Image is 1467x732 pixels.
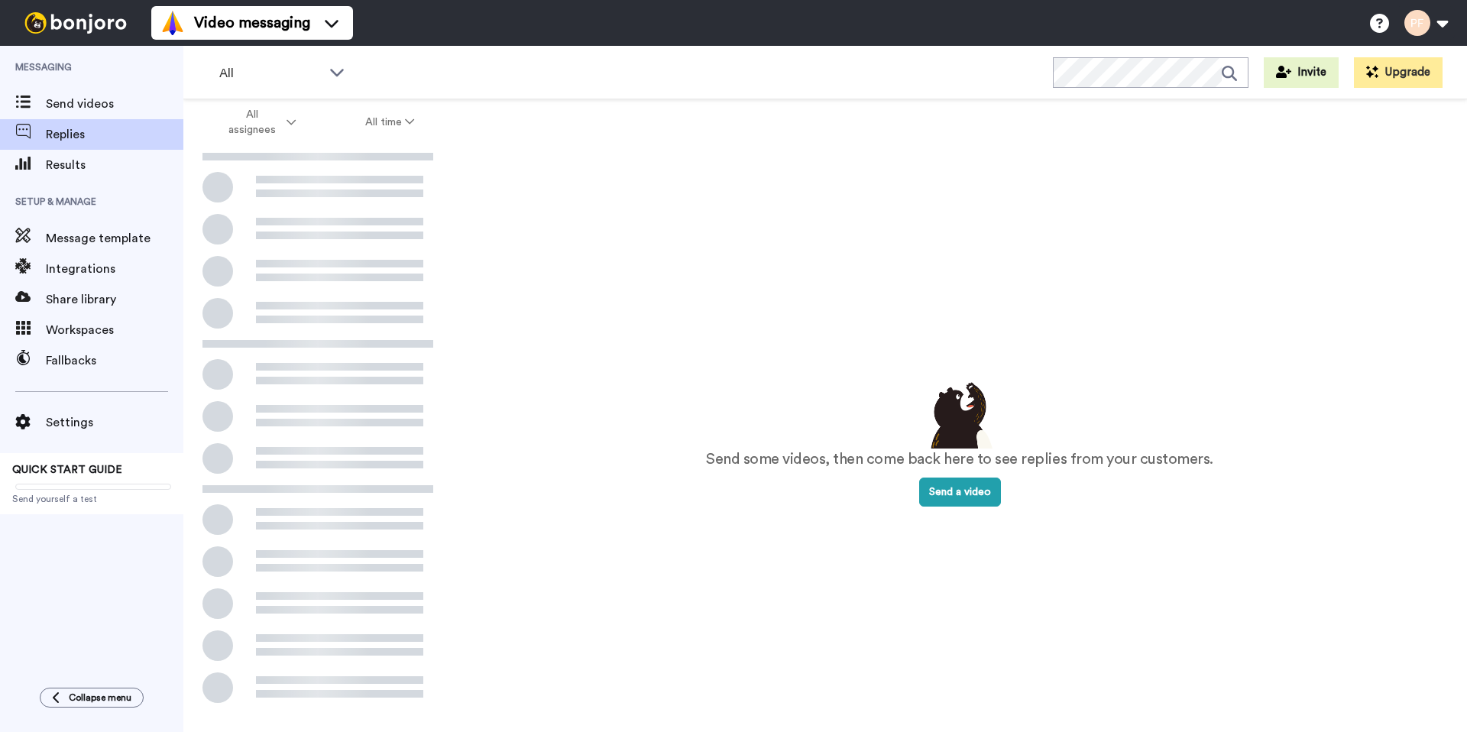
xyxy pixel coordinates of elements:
[222,107,283,138] span: All assignees
[46,290,183,309] span: Share library
[46,156,183,174] span: Results
[706,449,1213,471] p: Send some videos, then come back here to see replies from your customers.
[919,478,1001,507] button: Send a video
[46,229,183,248] span: Message template
[1354,57,1443,88] button: Upgrade
[194,12,310,34] span: Video messaging
[919,487,1001,497] a: Send a video
[46,125,183,144] span: Replies
[46,321,183,339] span: Workspaces
[46,95,183,113] span: Send videos
[69,692,131,704] span: Collapse menu
[46,351,183,370] span: Fallbacks
[331,109,450,136] button: All time
[18,12,133,34] img: bj-logo-header-white.svg
[12,493,171,505] span: Send yourself a test
[40,688,144,708] button: Collapse menu
[1264,57,1339,88] button: Invite
[46,260,183,278] span: Integrations
[921,378,998,449] img: results-emptystates.png
[46,413,183,432] span: Settings
[186,101,331,144] button: All assignees
[12,465,122,475] span: QUICK START GUIDE
[160,11,185,35] img: vm-color.svg
[219,64,322,83] span: All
